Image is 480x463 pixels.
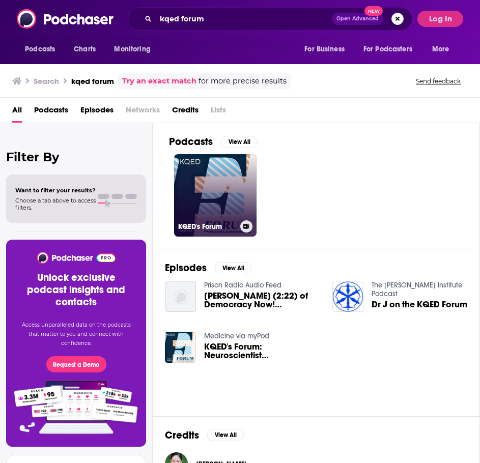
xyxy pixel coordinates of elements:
button: open menu [107,40,163,59]
span: Lists [211,102,226,123]
div: Search podcasts, credits, & more... [128,7,412,31]
span: For Business [304,42,345,56]
img: Podchaser - Follow, Share and Rate Podcasts [36,252,116,264]
img: Podchaser - Follow, Share and Rate Podcasts [17,9,115,28]
a: Medicine via myPod [204,332,269,340]
img: Amy Goodman (2:22) of Democracy Now! commends Prison Radio on KQED's Forum [165,281,196,312]
a: KQED's Forum: Neuroscientist Daniel Levitin on Using Music as Medicine [204,342,320,360]
a: Prison Radio Audio Feed [204,281,281,290]
button: open menu [18,40,68,59]
h3: Unlock exclusive podcast insights and contacts [18,272,134,308]
h2: Filter By [6,150,146,164]
a: PodcastsView All [169,135,258,148]
a: CreditsView All [165,429,244,442]
a: Episodes [80,102,114,123]
span: For Podcasters [363,42,412,56]
button: Request a Demo [46,356,106,372]
a: EpisodesView All [165,262,251,274]
a: Try an exact match [122,75,196,87]
a: KQED's Forum [174,154,257,237]
span: for more precise results [199,75,287,87]
h3: Search [34,76,59,86]
span: Choose a tab above to access filters. [15,197,96,211]
button: Send feedback [413,77,464,85]
button: View All [221,136,258,148]
button: View All [207,429,244,441]
span: Monitoring [114,42,150,56]
span: More [432,42,449,56]
button: View All [215,262,251,274]
button: open menu [297,40,357,59]
span: KQED's Forum: Neuroscientist [PERSON_NAME] on Using Music as Medicine [204,342,320,360]
a: Podcasts [34,102,68,123]
button: open menu [425,40,462,59]
span: Open Advanced [336,16,379,21]
a: The Ruth Institute Podcast [372,281,462,298]
span: Podcasts [25,42,55,56]
a: All [12,102,22,123]
img: Pro Features [11,381,142,435]
img: KQED's Forum: Neuroscientist Daniel Levitin on Using Music as Medicine [165,332,196,363]
a: Dr J on the KQED Forum [372,300,467,309]
h2: Episodes [165,262,207,274]
p: Access unparalleled data on the podcasts that matter to you and connect with confidence. [18,321,134,348]
span: Charts [74,42,96,56]
button: open menu [357,40,427,59]
img: Dr J on the KQED Forum [332,281,363,312]
h2: Podcasts [169,135,213,148]
span: Want to filter your results? [15,187,96,194]
h3: KQED's Forum [178,222,236,231]
h3: kqed forum [71,76,114,86]
span: [PERSON_NAME] (2:22) of Democracy Now! commends Prison Radio on KQED's Forum [204,292,320,309]
a: Charts [67,40,102,59]
h2: Credits [165,429,199,442]
a: Amy Goodman (2:22) of Democracy Now! commends Prison Radio on KQED's Forum [204,292,320,309]
button: Log In [417,11,463,27]
span: New [364,6,383,16]
a: Credits [172,102,199,123]
input: Search podcasts, credits, & more... [156,11,332,27]
span: Networks [126,102,160,123]
button: Open AdvancedNew [332,13,383,25]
